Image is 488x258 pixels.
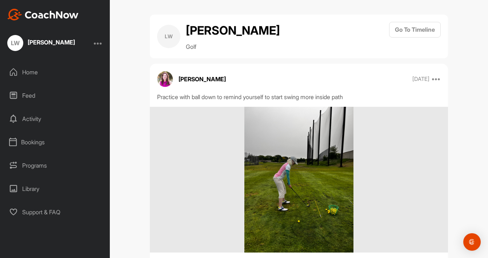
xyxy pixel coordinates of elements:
h2: [PERSON_NAME] [186,22,280,39]
div: Open Intercom Messenger [463,233,481,251]
img: CoachNow [7,9,79,20]
img: avatar [157,71,173,87]
p: [PERSON_NAME] [179,75,226,83]
div: Home [4,63,107,81]
div: Activity [4,110,107,128]
img: media [244,107,353,253]
div: Practice with ball down to remind yourself to start swing more inside path [157,93,441,101]
div: Library [4,180,107,198]
div: Bookings [4,133,107,151]
div: LW [157,25,180,48]
a: Go To Timeline [389,22,441,51]
div: Programs [4,156,107,175]
div: Support & FAQ [4,203,107,221]
div: [PERSON_NAME] [28,39,75,45]
button: Go To Timeline [389,22,441,38]
p: Golf [186,42,280,51]
div: LW [7,35,23,51]
div: Feed [4,86,107,105]
p: [DATE] [412,75,429,83]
